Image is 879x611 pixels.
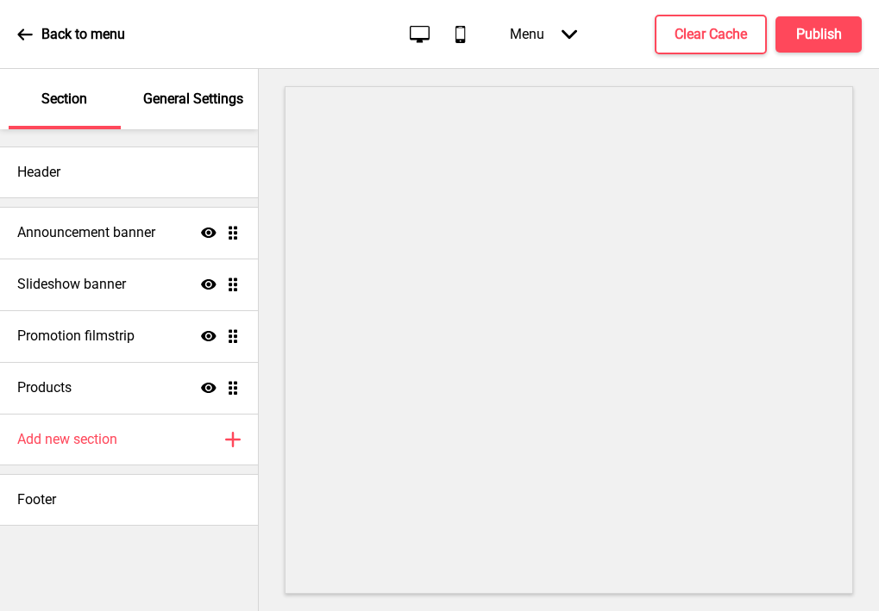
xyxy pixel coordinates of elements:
[17,11,125,58] a: Back to menu
[17,378,72,397] h4: Products
[775,16,862,53] button: Publish
[17,430,117,449] h4: Add new section
[655,15,767,54] button: Clear Cache
[17,490,56,509] h4: Footer
[675,25,747,44] h4: Clear Cache
[17,327,135,346] h4: Promotion filmstrip
[17,223,155,242] h4: Announcement banner
[493,9,594,59] div: Menu
[41,25,125,44] p: Back to menu
[41,90,87,109] p: Section
[17,275,126,294] h4: Slideshow banner
[143,90,243,109] p: General Settings
[17,163,60,182] h4: Header
[796,25,842,44] h4: Publish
